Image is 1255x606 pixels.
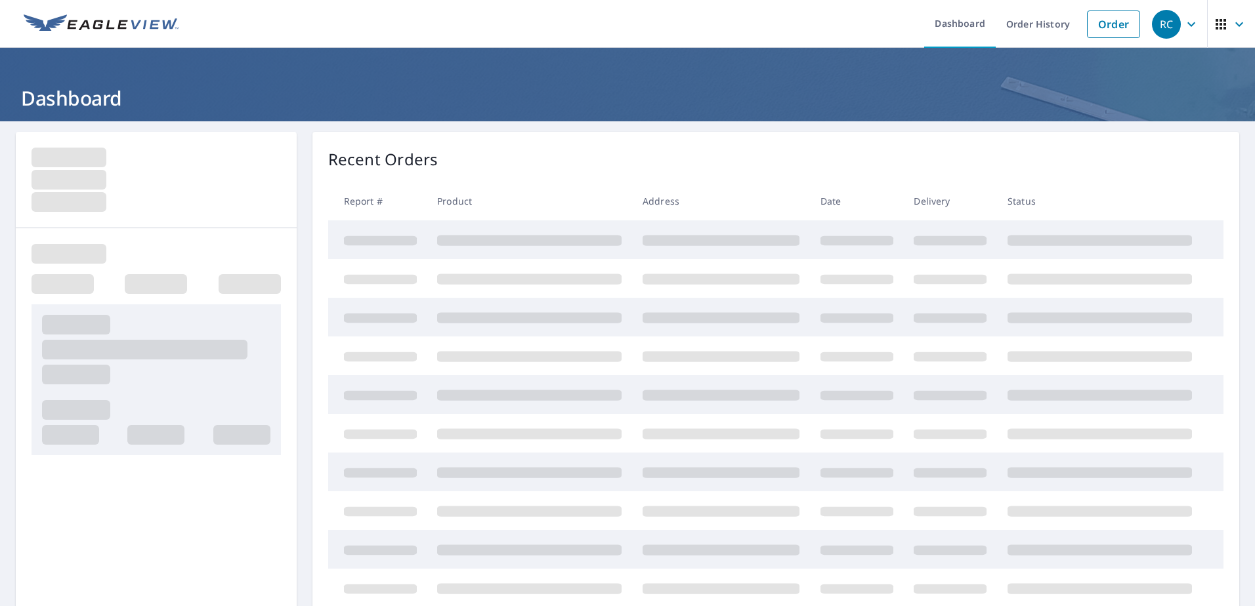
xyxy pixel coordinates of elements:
a: Order [1087,10,1140,38]
h1: Dashboard [16,85,1239,111]
th: Delivery [903,182,997,220]
th: Address [632,182,810,220]
th: Status [997,182,1202,220]
p: Recent Orders [328,148,438,171]
img: EV Logo [24,14,179,34]
th: Product [427,182,632,220]
div: RC [1152,10,1181,39]
th: Report # [328,182,427,220]
th: Date [810,182,904,220]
